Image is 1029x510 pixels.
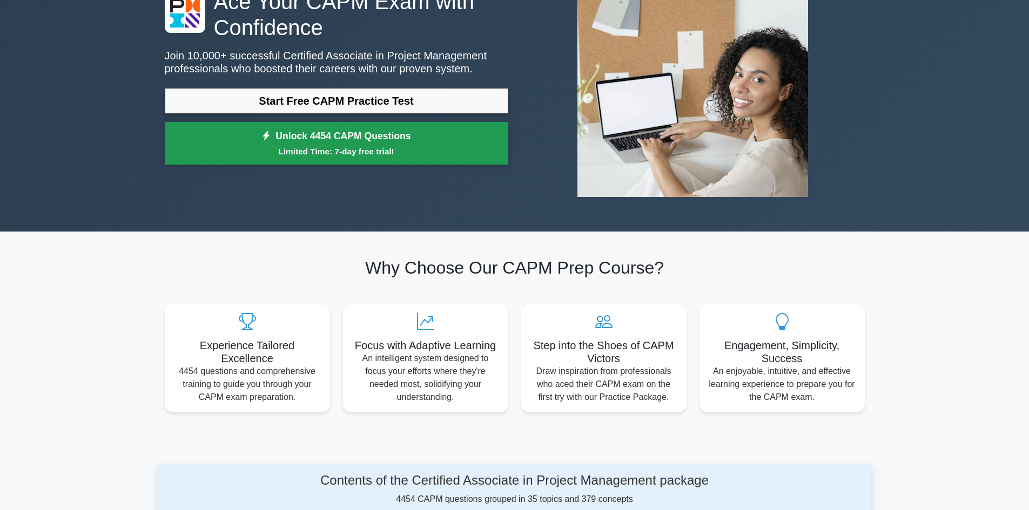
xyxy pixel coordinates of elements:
div: 4454 CAPM questions grouped in 35 topics and 379 concepts [260,473,769,506]
h2: Why Choose Our CAPM Prep Course? [165,257,865,278]
h5: Engagement, Simplicity, Success [708,339,856,365]
a: Unlock 4454 CAPM QuestionsLimited Time: 7-day free trial! [165,122,508,165]
h5: Experience Tailored Excellence [173,339,321,365]
p: An enjoyable, intuitive, and effective learning experience to prepare you for the CAPM exam. [708,365,856,404]
h4: Contents of the Certified Associate in Project Management package [260,473,769,488]
p: Draw inspiration from professionals who aced their CAPM exam on the first try with our Practice P... [530,365,678,404]
p: 4454 questions and comprehensive training to guide you through your CAPM exam preparation. [173,365,321,404]
h5: Step into the Shoes of CAPM Victors [530,339,678,365]
h5: Focus with Adaptive Learning [352,339,500,352]
a: Start Free CAPM Practice Test [165,88,508,114]
p: An intelligent system designed to focus your efforts where they're needed most, solidifying your ... [352,352,500,404]
small: Limited Time: 7-day free trial! [178,145,495,158]
p: Join 10,000+ successful Certified Associate in Project Management professionals who boosted their... [165,49,508,75]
